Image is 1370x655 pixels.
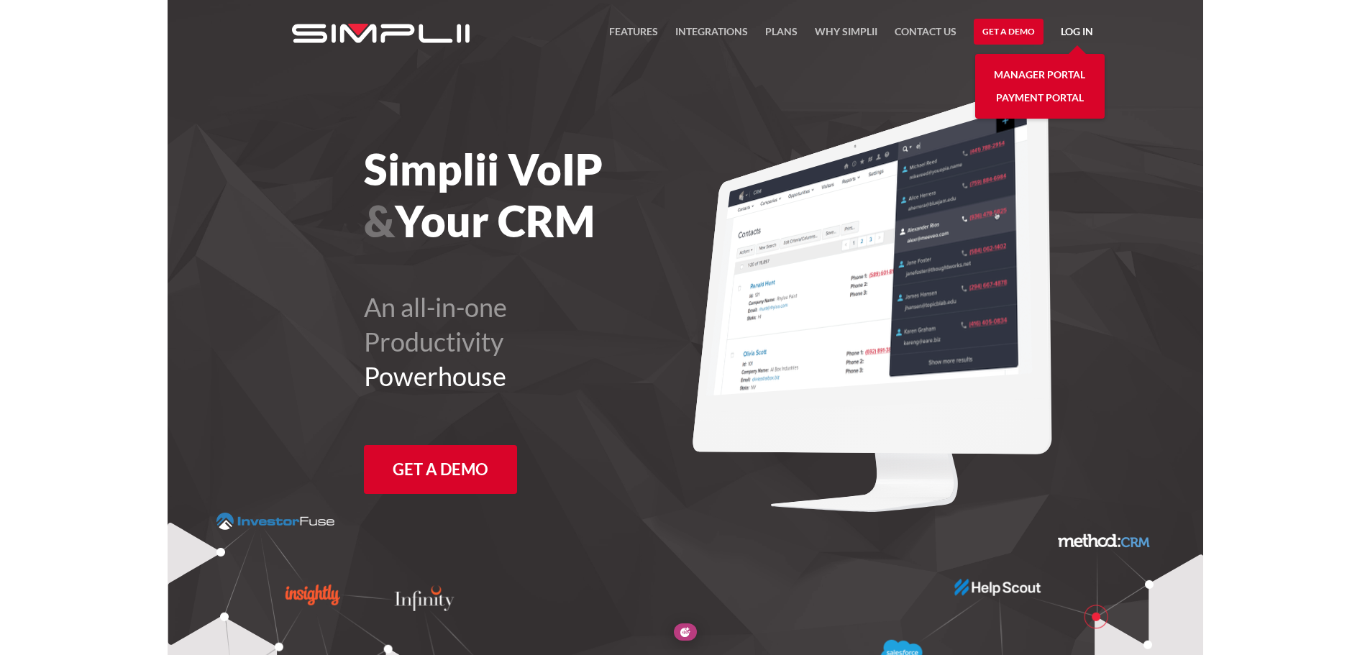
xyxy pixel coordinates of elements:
span: & [364,195,395,247]
a: Get a Demo [974,19,1044,45]
a: Manager Portal [994,63,1085,86]
span: Powerhouse [364,360,506,392]
h2: An all-in-one Productivity [364,290,764,393]
a: Plans [765,23,798,49]
a: Payment Portal [996,86,1084,109]
img: Simplii [292,24,470,43]
a: FEATURES [609,23,658,49]
a: Contact US [895,23,956,49]
a: Get a Demo [364,445,517,494]
a: Integrations [675,23,748,49]
a: Log in [1061,23,1093,45]
a: Why Simplii [815,23,877,49]
h1: Simplii VoIP Your CRM [364,143,764,247]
